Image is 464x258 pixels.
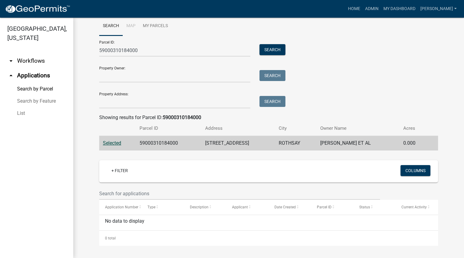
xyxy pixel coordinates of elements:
[401,165,430,176] button: Columns
[99,187,380,200] input: Search for applications
[259,70,285,81] button: Search
[99,16,123,36] a: Search
[190,205,208,209] span: Description
[99,215,438,230] div: No data to display
[7,72,15,79] i: arrow_drop_up
[139,16,172,36] a: My Parcels
[201,136,275,151] td: [STREET_ADDRESS]
[201,121,275,136] th: Address
[163,115,201,120] strong: 59000310184000
[275,136,317,151] td: ROTHSAY
[311,200,353,214] datatable-header-cell: Parcel ID
[142,200,184,214] datatable-header-cell: Type
[136,136,201,151] td: 59000310184000
[105,205,138,209] span: Application Number
[226,200,269,214] datatable-header-cell: Applicant
[353,200,396,214] datatable-header-cell: Status
[232,205,248,209] span: Applicant
[401,205,427,209] span: Current Activity
[396,200,438,214] datatable-header-cell: Current Activity
[7,57,15,65] i: arrow_drop_down
[136,121,201,136] th: Parcel ID
[103,140,121,146] a: Selected
[400,136,428,151] td: 0.000
[269,200,311,214] datatable-header-cell: Date Created
[381,3,418,15] a: My Dashboard
[147,205,155,209] span: Type
[274,205,296,209] span: Date Created
[359,205,370,209] span: Status
[99,231,438,246] div: 0 total
[99,114,438,121] div: Showing results for Parcel ID:
[275,121,317,136] th: City
[317,136,400,151] td: [PERSON_NAME] ET AL
[400,121,428,136] th: Acres
[317,121,400,136] th: Owner Name
[107,165,133,176] a: + Filter
[317,205,332,209] span: Parcel ID
[346,3,363,15] a: Home
[99,200,142,214] datatable-header-cell: Application Number
[418,3,459,15] a: [PERSON_NAME]
[259,44,285,55] button: Search
[363,3,381,15] a: Admin
[184,200,227,214] datatable-header-cell: Description
[259,96,285,107] button: Search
